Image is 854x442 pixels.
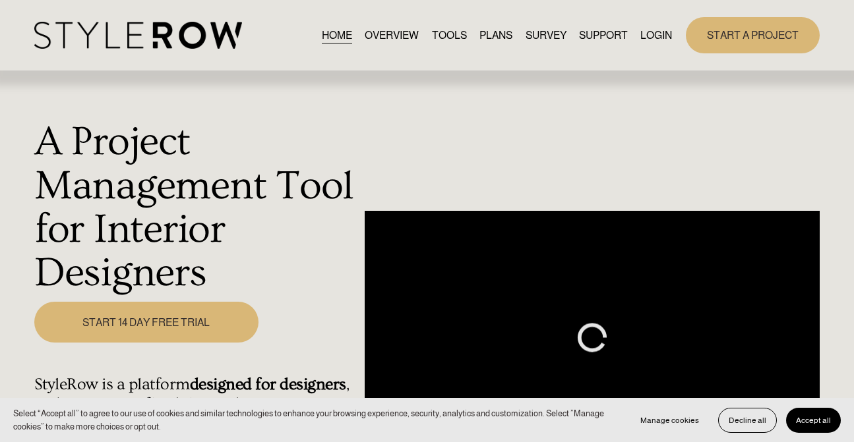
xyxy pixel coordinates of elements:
[686,17,820,53] a: START A PROJECT
[526,26,566,44] a: SURVEY
[34,375,357,414] h4: StyleRow is a platform , with maximum flexibility and organization.
[640,416,699,425] span: Manage cookies
[479,26,512,44] a: PLANS
[190,375,346,394] strong: designed for designers
[13,407,617,433] p: Select “Accept all” to agree to our use of cookies and similar technologies to enhance your brows...
[796,416,831,425] span: Accept all
[630,408,709,433] button: Manage cookies
[786,408,841,433] button: Accept all
[729,416,766,425] span: Decline all
[579,28,628,43] span: SUPPORT
[34,302,259,343] a: START 14 DAY FREE TRIAL
[432,26,467,44] a: TOOLS
[640,26,672,44] a: LOGIN
[718,408,777,433] button: Decline all
[365,26,419,44] a: OVERVIEW
[322,26,352,44] a: HOME
[34,22,242,49] img: StyleRow
[34,120,357,294] h1: A Project Management Tool for Interior Designers
[579,26,628,44] a: folder dropdown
